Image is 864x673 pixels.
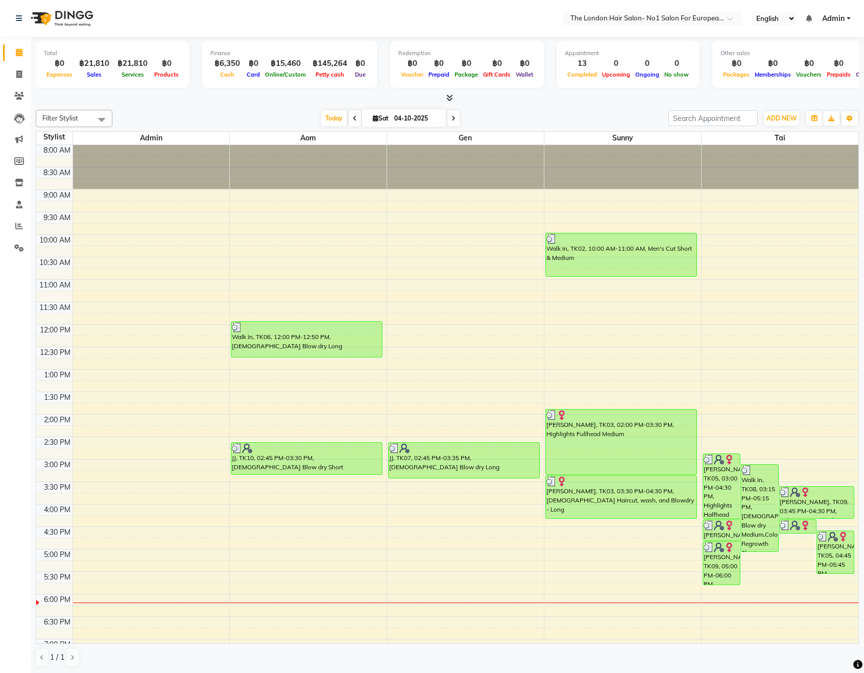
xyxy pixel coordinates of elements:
[50,652,64,663] span: 1 / 1
[481,71,513,78] span: Gift Cards
[752,71,794,78] span: Memberships
[36,132,73,142] div: Stylist
[42,392,73,403] div: 1:30 PM
[703,520,740,540] div: [PERSON_NAME], TK09, 04:30 PM-05:00 PM, Toner Long
[387,132,544,145] span: Gen
[794,58,824,69] div: ฿0
[152,71,181,78] span: Products
[351,58,369,69] div: ฿0
[42,114,78,122] span: Filter Stylist
[721,58,752,69] div: ฿0
[721,71,752,78] span: Packages
[41,190,73,201] div: 9:00 AM
[398,58,426,69] div: ฿0
[703,454,740,518] div: [PERSON_NAME], TK05, 03:00 PM-04:30 PM, Highlights Halfhead Medium
[321,110,347,126] span: Today
[42,370,73,380] div: 1:00 PM
[662,58,691,69] div: 0
[389,443,539,478] div: JJ, TK07, 02:45 PM-03:35 PM, [DEMOGRAPHIC_DATA] Blow dry Long
[84,71,104,78] span: Sales
[668,110,758,126] input: Search Appointment
[44,58,75,69] div: ฿0
[42,415,73,425] div: 2:00 PM
[702,132,858,145] span: Tai
[113,58,152,69] div: ฿21,810
[546,410,697,474] div: [PERSON_NAME], TK03, 02:00 PM-03:30 PM, Highlights Fullhead Medium
[544,132,701,145] span: Sunny
[26,4,96,33] img: logo
[44,49,181,58] div: Total
[231,443,382,474] div: JJ, TK10, 02:45 PM-03:30 PM, [DEMOGRAPHIC_DATA] Blow dry Short
[565,49,691,58] div: Appointment
[231,322,382,357] div: Walk in, TK06, 12:00 PM-12:50 PM, [DEMOGRAPHIC_DATA] Blow dry Long
[426,71,452,78] span: Prepaid
[779,520,816,533] div: [PERSON_NAME], TK05, 04:30 PM-04:50 PM, Toner Short
[42,549,73,560] div: 5:00 PM
[218,71,237,78] span: Cash
[452,58,481,69] div: ฿0
[262,71,308,78] span: Online/Custom
[42,572,73,583] div: 5:30 PM
[42,617,73,628] div: 6:30 PM
[824,71,853,78] span: Prepaids
[513,58,536,69] div: ฿0
[42,594,73,605] div: 6:00 PM
[42,639,73,650] div: 7:00 PM
[426,58,452,69] div: ฿0
[452,71,481,78] span: Package
[75,58,113,69] div: ฿21,810
[565,71,599,78] span: Completed
[391,111,442,126] input: 2025-10-04
[352,71,368,78] span: Due
[42,437,73,448] div: 2:30 PM
[398,71,426,78] span: Voucher
[44,71,75,78] span: Expenses
[37,280,73,291] div: 11:00 AM
[42,527,73,538] div: 4:30 PM
[42,460,73,470] div: 3:00 PM
[599,71,633,78] span: Upcoming
[42,482,73,493] div: 3:30 PM
[42,504,73,515] div: 4:00 PM
[38,325,73,335] div: 12:00 PM
[41,145,73,156] div: 8:00 AM
[821,632,854,663] iframe: chat widget
[599,58,633,69] div: 0
[41,167,73,178] div: 8:30 AM
[817,531,854,573] div: [PERSON_NAME], TK05, 04:45 PM-05:45 PM, [DEMOGRAPHIC_DATA] Haircut, wash, and Blowdry - Short to ...
[481,58,513,69] div: ฿0
[794,71,824,78] span: Vouchers
[210,58,244,69] div: ฿6,350
[119,71,147,78] span: Services
[37,235,73,246] div: 10:00 AM
[752,58,794,69] div: ฿0
[546,476,697,518] div: [PERSON_NAME], TK03, 03:30 PM-04:30 PM, [DEMOGRAPHIC_DATA] Haircut, wash, and Blowdry - Long
[741,465,778,551] div: Walk in, TK08, 03:15 PM-05:15 PM, [DEMOGRAPHIC_DATA] Blow dry Medium,Colour Regrowth Short (฿2000...
[565,58,599,69] div: 13
[824,58,853,69] div: ฿0
[662,71,691,78] span: No show
[398,49,536,58] div: Redemption
[822,13,845,24] span: Admin
[764,111,799,126] button: ADD NEW
[38,347,73,358] div: 12:30 PM
[633,71,662,78] span: Ongoing
[37,257,73,268] div: 10:30 AM
[244,71,262,78] span: Card
[37,302,73,313] div: 11:30 AM
[766,114,797,122] span: ADD NEW
[210,49,369,58] div: Finance
[546,233,697,276] div: Walk in, TK02, 10:00 AM-11:00 AM, Men's Cut Short & Medium
[370,114,391,122] span: Sat
[513,71,536,78] span: Wallet
[779,487,854,518] div: [PERSON_NAME], TK09, 03:45 PM-04:30 PM, Colour Regrowth Short
[308,58,351,69] div: ฿145,264
[633,58,662,69] div: 0
[152,58,181,69] div: ฿0
[244,58,262,69] div: ฿0
[703,542,740,585] div: [PERSON_NAME], TK09, 05:00 PM-06:00 PM, [DEMOGRAPHIC_DATA] Haircut, wash, and Blowdry - Short to ...
[230,132,387,145] span: Aom
[41,212,73,223] div: 9:30 AM
[313,71,347,78] span: Petty cash
[73,132,230,145] span: Admin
